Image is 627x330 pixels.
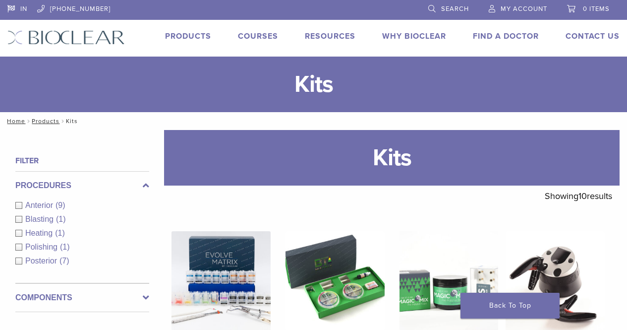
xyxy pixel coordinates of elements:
[15,155,149,167] h4: Filter
[32,118,59,125] a: Products
[501,5,547,13] span: My Account
[7,30,125,45] img: Bioclear
[56,201,65,209] span: (9)
[305,31,355,41] a: Resources
[238,31,278,41] a: Courses
[441,5,469,13] span: Search
[545,186,612,206] p: Showing results
[59,257,69,265] span: (7)
[4,118,25,125] a: Home
[164,130,620,186] h1: Kits
[583,5,610,13] span: 0 items
[25,201,56,209] span: Anterior
[25,257,59,265] span: Posterior
[25,229,55,237] span: Heating
[60,243,70,251] span: (1)
[25,215,56,223] span: Blasting
[165,31,211,41] a: Products
[55,229,65,237] span: (1)
[473,31,539,41] a: Find A Doctor
[25,119,32,124] span: /
[382,31,446,41] a: Why Bioclear
[578,191,587,201] span: 10
[15,292,149,304] label: Components
[59,119,66,124] span: /
[25,243,60,251] span: Polishing
[566,31,620,41] a: Contact Us
[15,180,149,192] label: Procedures
[56,215,66,223] span: (1)
[460,293,560,319] a: Back To Top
